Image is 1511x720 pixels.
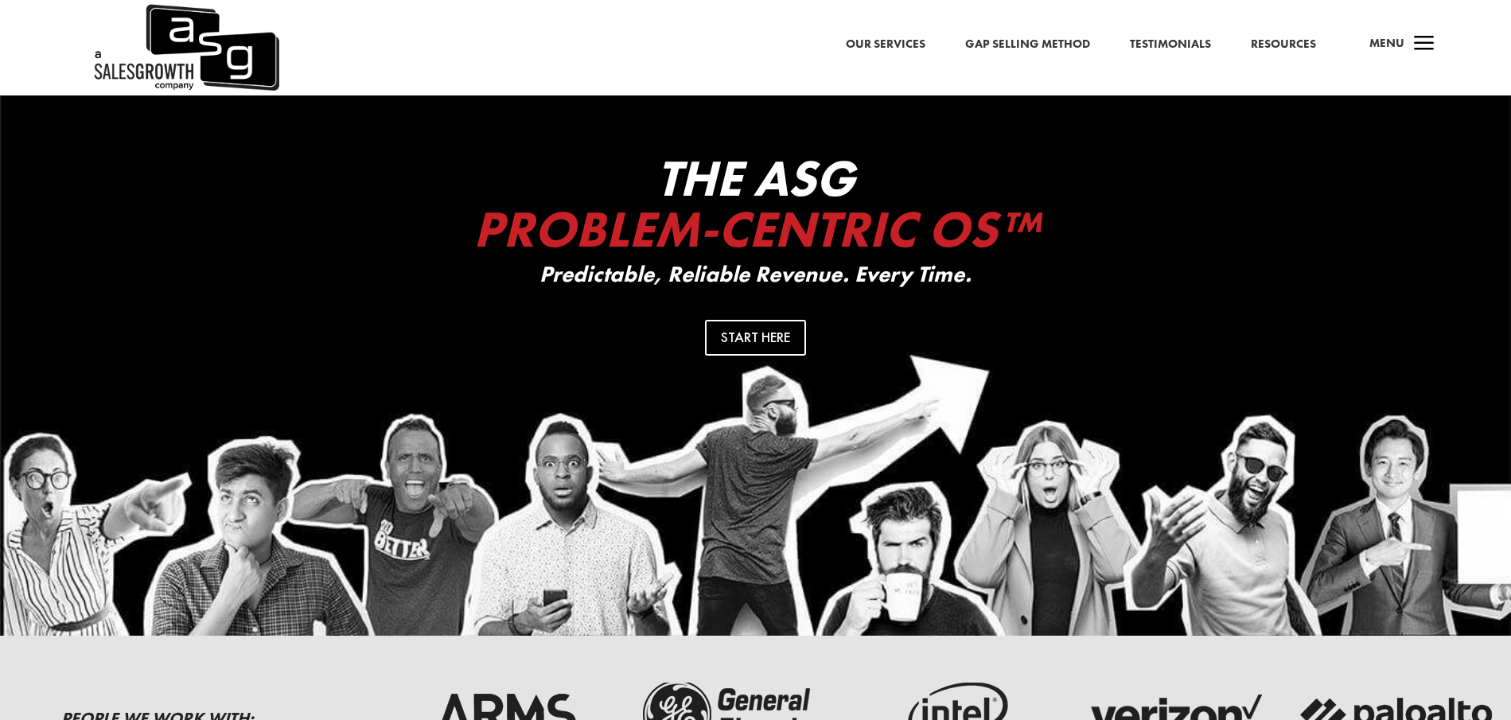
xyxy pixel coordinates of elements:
[438,263,1074,287] p: Predictable, Reliable Revenue. Every Time.
[1369,35,1404,51] span: Menu
[1130,34,1211,55] a: Testimonials
[705,320,806,356] a: Start Here
[1408,29,1440,60] span: a
[473,197,1038,262] span: Problem-Centric OS™
[1251,34,1316,55] a: Resources
[965,34,1090,55] a: Gap Selling Method
[846,34,925,55] a: Our Services
[438,153,1074,263] h2: The ASG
